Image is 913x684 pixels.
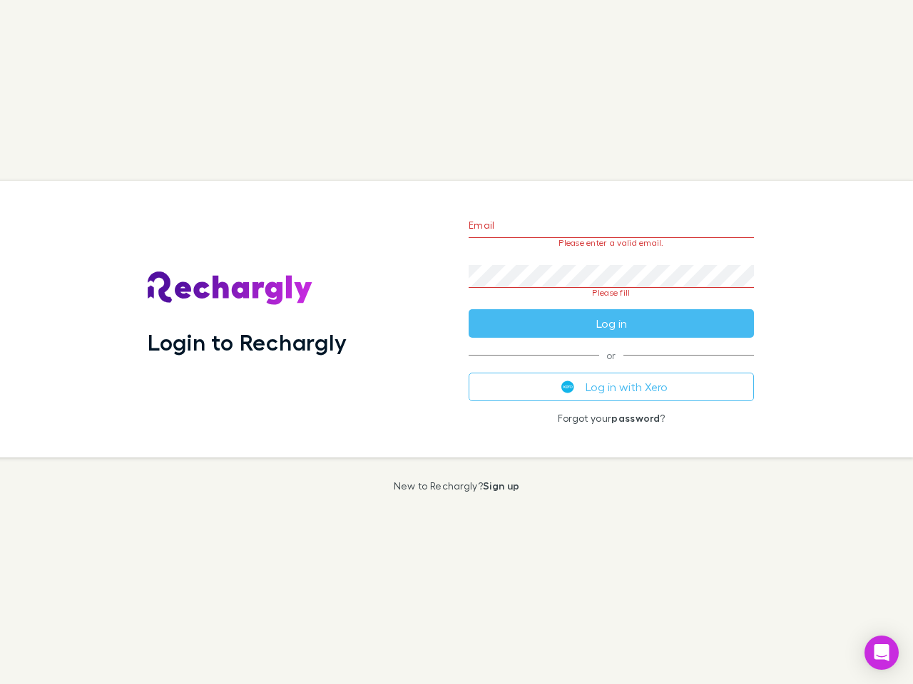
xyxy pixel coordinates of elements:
h1: Login to Rechargly [148,328,347,356]
span: or [469,355,754,356]
a: password [611,412,660,424]
a: Sign up [483,480,519,492]
div: Open Intercom Messenger [864,636,899,670]
img: Rechargly's Logo [148,271,313,306]
p: New to Rechargly? [394,480,520,492]
img: Xero's logo [561,380,574,393]
p: Forgot your ? [469,413,754,424]
p: Please fill [469,288,754,298]
p: Please enter a valid email. [469,238,754,248]
button: Log in [469,309,754,338]
button: Log in with Xero [469,373,754,401]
